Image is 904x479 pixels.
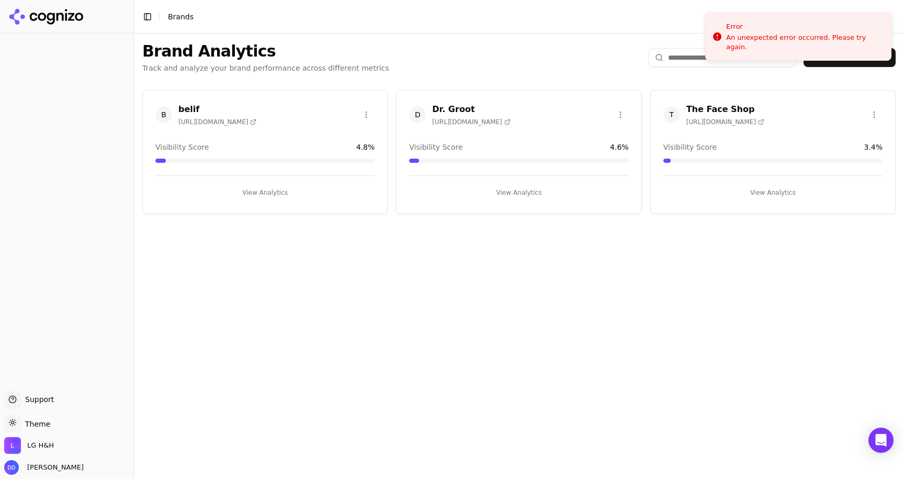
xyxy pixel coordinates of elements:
[23,463,84,472] span: [PERSON_NAME]
[663,142,717,152] span: Visibility Score
[142,63,389,73] p: Track and analyze your brand performance across different metrics
[155,184,375,201] button: View Analytics
[726,33,883,52] div: An unexpected error occurred. Please try again.
[21,420,50,428] span: Theme
[27,441,54,450] span: LG H&H
[4,437,54,454] button: Open organization switcher
[686,103,764,116] h3: The Face Shop
[356,142,375,152] span: 4.8 %
[4,460,19,475] img: Dmitry Dobrenko
[155,106,172,123] span: B
[864,142,883,152] span: 3.4 %
[409,106,426,123] span: D
[168,13,194,21] span: Brands
[663,106,680,123] span: T
[155,142,209,152] span: Visibility Score
[409,184,628,201] button: View Analytics
[21,394,54,405] span: Support
[168,12,194,22] nav: breadcrumb
[4,460,84,475] button: Open user button
[686,118,764,126] span: [URL][DOMAIN_NAME]
[178,118,256,126] span: [URL][DOMAIN_NAME]
[610,142,629,152] span: 4.6 %
[868,428,894,453] div: Open Intercom Messenger
[432,118,510,126] span: [URL][DOMAIN_NAME]
[4,437,21,454] img: LG H&H
[409,142,462,152] span: Visibility Score
[663,184,883,201] button: View Analytics
[432,103,510,116] h3: Dr. Groot
[178,103,256,116] h3: belif
[726,21,883,32] div: Error
[142,42,389,61] h1: Brand Analytics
